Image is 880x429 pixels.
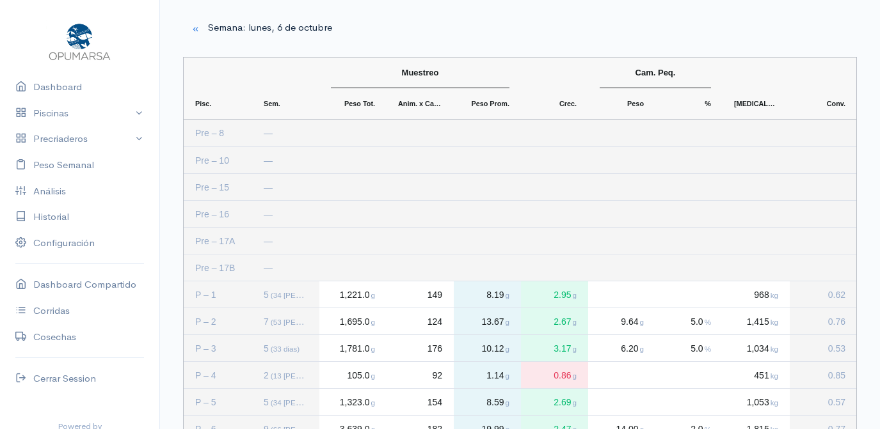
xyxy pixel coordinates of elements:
[771,318,778,326] span: kg
[828,343,845,354] span: 0.53
[346,370,375,380] span: 105.0
[264,175,308,200] div: —
[771,398,778,407] span: kg
[471,100,509,107] span: Peso Prom.
[264,255,308,281] div: —
[552,397,577,407] span: 2.69
[184,254,252,281] div: Pre – 17B
[552,316,577,327] span: 2.67
[184,228,252,254] div: Pre – 17A
[184,201,252,227] div: Pre – 16
[573,318,577,326] span: g
[771,371,778,380] span: kg
[184,146,857,173] div: Press SPACE to select this row.
[640,318,644,326] span: g
[485,290,509,300] span: 8.19
[271,291,348,299] small: (34 [PERSON_NAME])
[705,100,711,107] span: %
[184,200,857,227] div: Press SPACE to select this row.
[771,291,778,299] span: kg
[344,100,375,107] span: Peso Tot.
[271,398,348,407] small: (34 [PERSON_NAME])
[552,290,577,300] span: 2.95
[506,291,509,299] span: g
[371,291,375,299] span: g
[552,343,577,354] span: 3.17
[184,120,252,146] div: Pre – 8
[627,100,644,107] span: Peso
[264,100,280,107] span: Sem.
[175,15,865,42] div: Semana: lunes, 6 de octubre
[398,100,442,107] span: Anim. x Capt.
[264,120,308,146] div: —
[620,316,644,327] span: 9.64
[184,308,857,334] div: Press SPACE to select this row.
[331,68,509,77] span: Muestreo
[552,370,577,380] span: 0.86
[506,398,509,407] span: g
[689,343,711,354] span: 5.0
[506,371,509,380] span: g
[195,100,211,107] span: Pisc.
[339,316,375,327] span: 1,695.0
[705,345,711,353] span: %
[264,370,348,380] span: 2
[371,398,375,407] span: g
[264,228,308,254] div: —
[428,343,442,354] span: 176
[485,370,509,380] span: 1.14
[184,227,857,254] div: Press SPACE to select this row.
[264,148,308,173] div: —
[184,147,252,173] div: Pre – 10
[46,20,113,61] img: Opumarsa
[705,318,711,326] span: %
[264,316,348,327] span: 7
[184,281,252,308] div: P – 1
[480,316,509,327] span: 13.67
[428,316,442,327] span: 124
[428,397,442,407] span: 154
[746,343,778,354] span: 1,034
[559,100,577,107] span: Crec.
[506,318,509,326] span: g
[480,343,509,354] span: 10.12
[828,290,845,300] span: 0.62
[746,316,778,327] span: 1,415
[271,371,348,380] small: (13 [PERSON_NAME])
[271,345,300,353] small: (33 dias)
[746,397,778,407] span: 1,053
[573,398,577,407] span: g
[184,389,252,415] div: P – 5
[264,201,308,227] div: —
[573,345,577,353] span: g
[184,173,857,200] div: Press SPACE to select this row.
[339,343,375,354] span: 1,781.0
[371,318,375,326] span: g
[184,361,857,388] div: Press SPACE to select this row.
[573,371,577,380] span: g
[184,308,252,334] div: P – 2
[184,335,252,361] div: P – 3
[689,316,711,327] span: 5.0
[371,371,375,380] span: g
[573,291,577,299] span: g
[339,290,375,300] span: 1,221.0
[184,362,252,388] div: P – 4
[620,343,644,354] span: 6.20
[271,318,348,326] small: (53 [PERSON_NAME])
[771,345,778,353] span: kg
[485,397,509,407] span: 8.59
[184,281,857,308] div: Press SPACE to select this row.
[600,68,711,77] span: Cam. Peq.
[184,388,857,415] div: Press SPACE to select this row.
[184,120,857,146] div: Press SPACE to select this row.
[264,290,348,300] span: 5
[828,316,845,327] span: 0.76
[428,290,442,300] span: 149
[184,254,857,281] div: Press SPACE to select this row.
[828,397,845,407] span: 0.57
[432,370,442,380] span: 92
[264,343,300,354] span: 5
[264,397,348,407] span: 5
[371,345,375,353] span: g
